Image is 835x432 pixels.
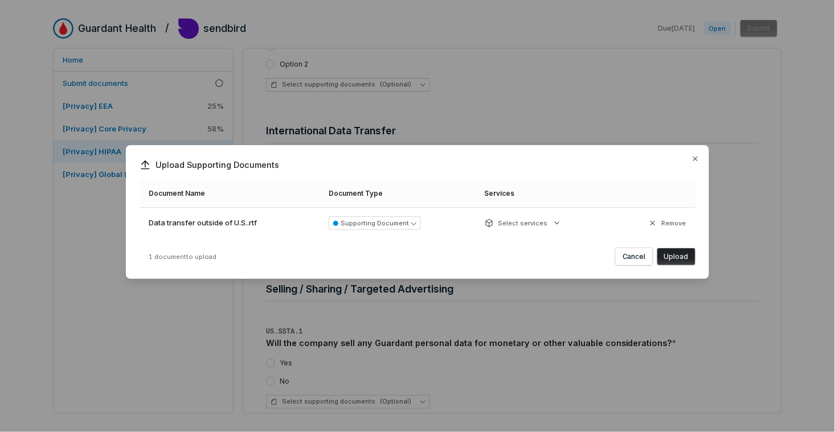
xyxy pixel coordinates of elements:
button: Supporting Document [329,216,421,230]
button: Remove [645,213,690,233]
th: Document Name [140,180,322,207]
span: 1 document to upload [149,253,216,261]
button: Select services [481,213,565,233]
button: Upload [657,248,695,265]
th: Services [478,180,611,207]
button: Cancel [616,248,653,265]
th: Document Type [322,180,477,207]
span: Upload Supporting Documents [140,159,695,171]
span: Data transfer outside of U.S..rtf [149,217,257,229]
